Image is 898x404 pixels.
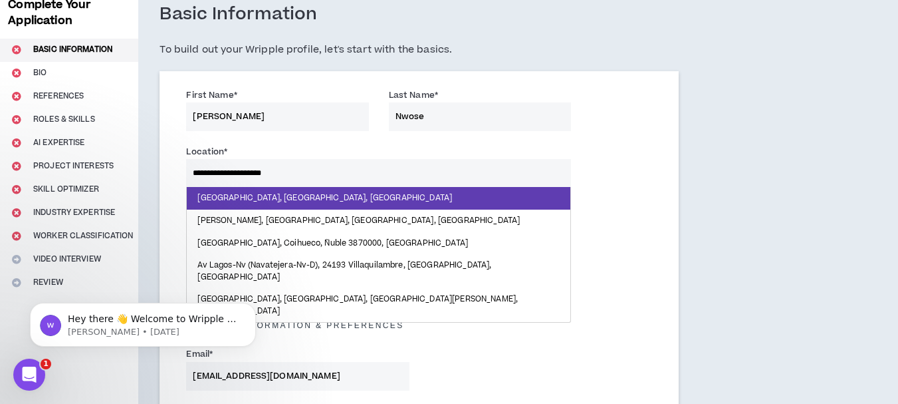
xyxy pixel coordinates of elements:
div: [PERSON_NAME], [GEOGRAPHIC_DATA], [GEOGRAPHIC_DATA], [GEOGRAPHIC_DATA] [187,210,570,232]
label: Last Name [389,85,438,106]
div: [GEOGRAPHIC_DATA], [GEOGRAPHIC_DATA], [GEOGRAPHIC_DATA][PERSON_NAME], [GEOGRAPHIC_DATA] [187,288,570,322]
div: [GEOGRAPHIC_DATA], [GEOGRAPHIC_DATA], [GEOGRAPHIC_DATA] [187,187,570,210]
input: Enter Email [186,362,409,391]
iframe: Intercom notifications message [10,275,276,368]
h5: Contact Information & preferences [176,321,661,330]
iframe: Intercom live chat [13,359,45,391]
span: 1 [41,359,51,369]
h5: To build out your Wripple profile, let's start with the basics. [160,42,678,58]
label: First Name [186,85,237,106]
div: Av Lagos-Nv (Navatejera-Nv-D), 24193 Villaquilambre, [GEOGRAPHIC_DATA], [GEOGRAPHIC_DATA] [187,254,570,288]
input: First Name [186,102,368,131]
div: [GEOGRAPHIC_DATA], Coihueco, Ñuble 3870000, [GEOGRAPHIC_DATA] [187,232,570,255]
input: Last Name [389,102,571,131]
label: Location [186,141,227,162]
h3: Basic Information [160,3,317,26]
